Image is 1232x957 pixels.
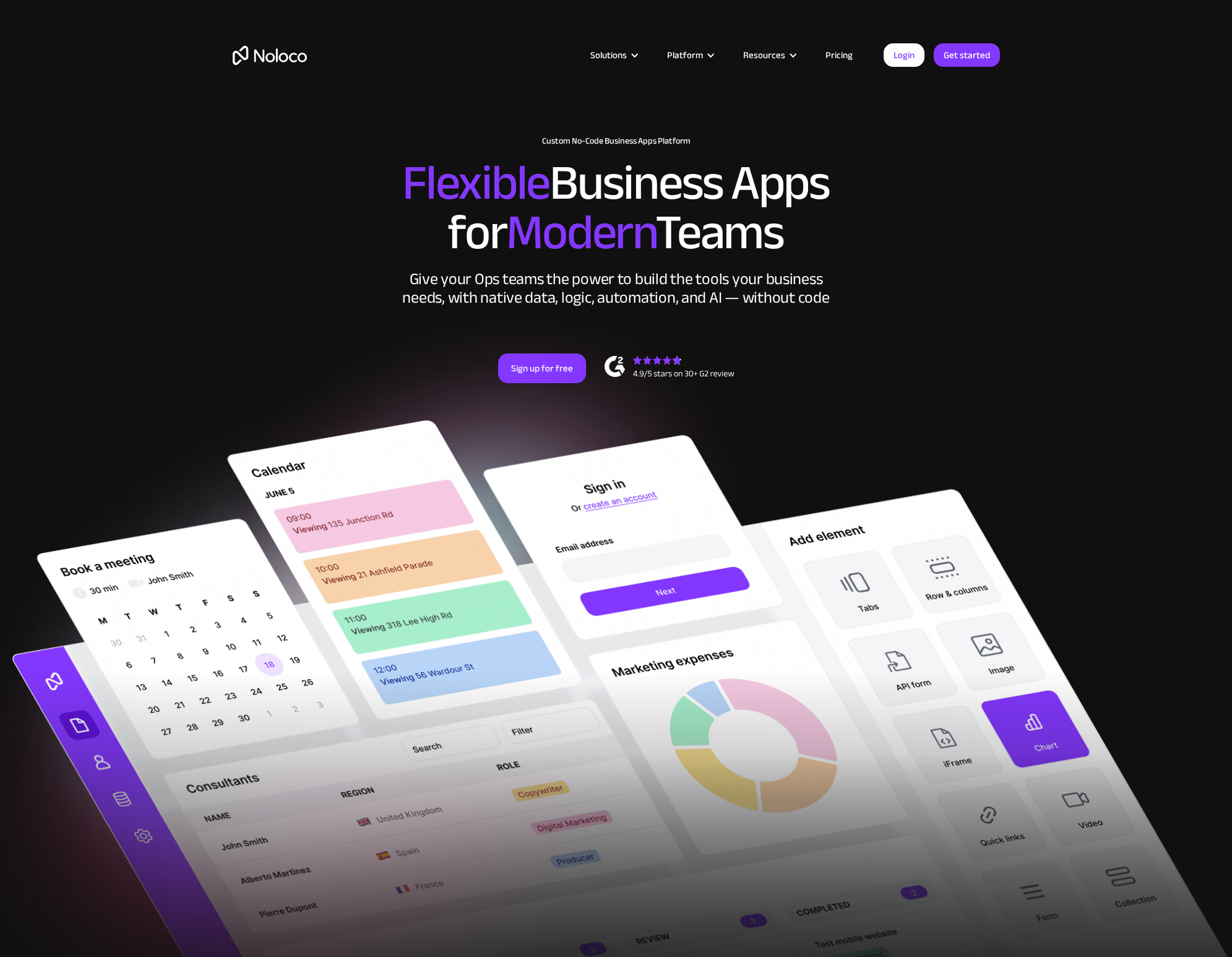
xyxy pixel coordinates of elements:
div: Platform [667,47,703,63]
span: Modern [506,186,655,279]
div: Platform [652,47,728,63]
a: Pricing [810,47,868,63]
div: Give your Ops teams the power to build the tools your business needs, with native data, logic, au... [400,270,833,307]
a: Sign up for free [498,353,586,383]
a: Get started [934,43,1000,67]
span: Flexible [402,137,549,229]
div: Resources [743,47,785,63]
div: Resources [728,47,810,63]
h2: Business Apps for Teams [233,158,1000,258]
div: Solutions [590,47,627,63]
a: home [233,46,307,65]
a: Login [884,43,924,67]
h1: Custom No-Code Business Apps Platform [233,136,1000,146]
div: Solutions [575,47,652,63]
